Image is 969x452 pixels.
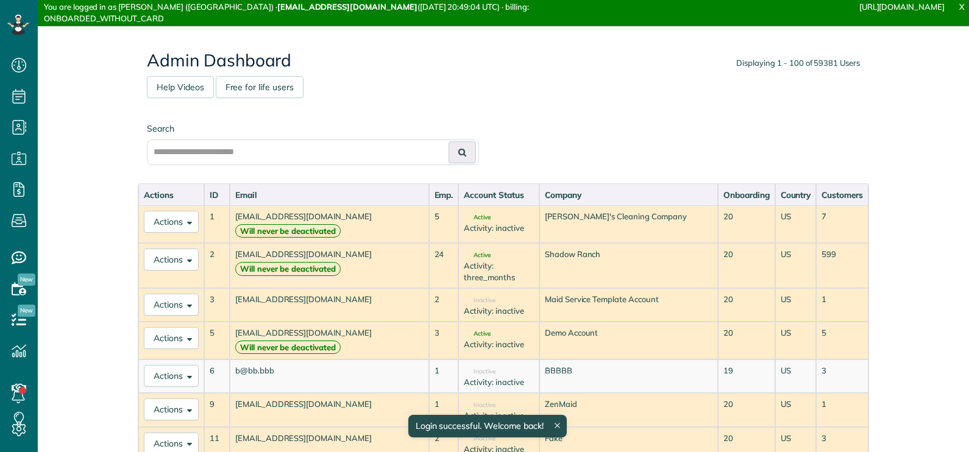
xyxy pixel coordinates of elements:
div: Login successful. Welcome back! [408,415,566,437]
td: 1 [816,393,868,426]
td: Maid Service Template Account [539,288,718,322]
a: Help Videos [147,76,214,98]
label: Search [147,122,479,135]
td: [EMAIL_ADDRESS][DOMAIN_NAME] [230,243,429,288]
span: Inactive [464,436,495,442]
div: Activity: inactive [464,410,533,422]
td: [PERSON_NAME]'s Cleaning Company [539,205,718,243]
td: 20 [718,288,775,322]
td: 5 [816,322,868,359]
td: 2 [429,288,459,322]
div: Country [781,189,811,201]
td: 7 [816,205,868,243]
td: 24 [429,243,459,288]
button: Actions [144,294,199,316]
td: 20 [718,393,775,426]
div: Activity: inactive [464,339,533,350]
td: 5 [204,322,230,359]
div: Company [545,189,712,201]
td: US [775,322,817,359]
td: 1 [429,359,459,393]
button: Actions [144,327,199,349]
span: Inactive [464,369,495,375]
div: Customers [822,189,863,201]
td: 1 [204,205,230,243]
td: US [775,393,817,426]
a: [URL][DOMAIN_NAME] [859,2,945,12]
div: Activity: inactive [464,376,533,388]
div: Actions [144,189,199,201]
strong: Will never be deactivated [235,262,341,276]
td: 3 [816,359,868,393]
td: US [775,243,817,288]
td: 599 [816,243,868,288]
strong: Will never be deactivated [235,341,341,355]
div: Activity: three_months [464,260,533,283]
span: Active [464,331,491,337]
td: Demo Account [539,322,718,359]
h2: Admin Dashboard [147,51,860,70]
td: 20 [718,205,775,243]
span: Active [464,214,491,221]
td: US [775,359,817,393]
button: Actions [144,398,199,420]
td: 20 [718,322,775,359]
strong: Will never be deactivated [235,224,341,238]
td: [EMAIL_ADDRESS][DOMAIN_NAME] [230,288,429,322]
button: Actions [144,249,199,270]
div: Displaying 1 - 100 of 59381 Users [736,57,860,69]
td: [EMAIL_ADDRESS][DOMAIN_NAME] [230,322,429,359]
div: ID [210,189,224,201]
td: ZenMaid [539,393,718,426]
td: 1 [816,288,868,322]
strong: [EMAIL_ADDRESS][DOMAIN_NAME] [277,2,417,12]
td: 1 [429,393,459,426]
td: 3 [204,288,230,322]
td: US [775,205,817,243]
div: Account Status [464,189,533,201]
td: 2 [204,243,230,288]
td: [EMAIL_ADDRESS][DOMAIN_NAME] [230,393,429,426]
td: 6 [204,359,230,393]
span: Active [464,252,491,258]
div: Activity: inactive [464,305,533,317]
button: Actions [144,211,199,233]
td: 9 [204,393,230,426]
td: [EMAIL_ADDRESS][DOMAIN_NAME] [230,205,429,243]
td: Shadow Ranch [539,243,718,288]
button: Actions [144,365,199,387]
td: b@bb.bbb [230,359,429,393]
div: Emp. [435,189,453,201]
span: New [18,274,35,286]
a: Free for life users [216,76,303,98]
td: BBBBB [539,359,718,393]
td: US [775,288,817,322]
td: 3 [429,322,459,359]
div: Email [235,189,424,201]
span: New [18,305,35,317]
div: Onboarding [723,189,770,201]
td: 20 [718,243,775,288]
span: Inactive [464,402,495,408]
td: 19 [718,359,775,393]
span: Inactive [464,297,495,303]
td: 5 [429,205,459,243]
div: Activity: inactive [464,222,533,234]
